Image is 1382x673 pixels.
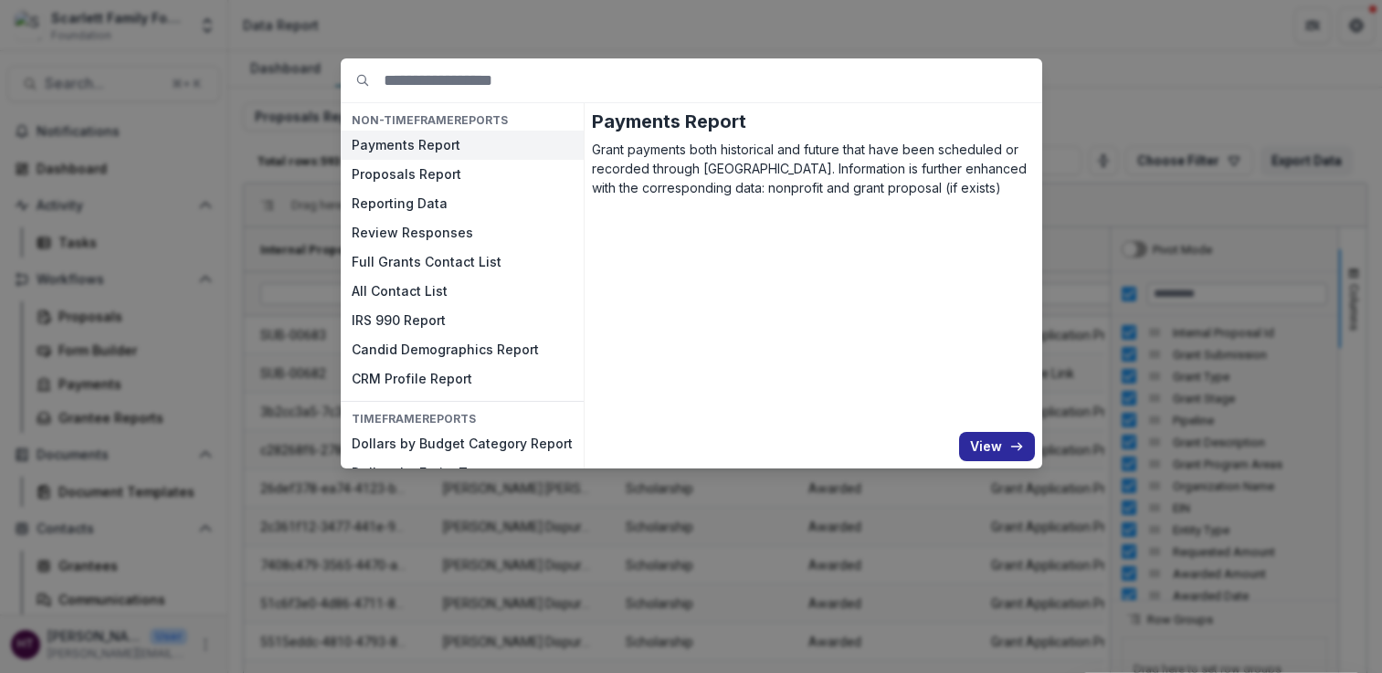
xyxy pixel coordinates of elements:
[341,131,584,160] button: Payments Report
[341,218,584,247] button: Review Responses
[959,432,1035,461] button: View
[592,110,1035,132] h2: Payments Report
[592,140,1035,197] p: Grant payments both historical and future that have been scheduled or recorded through [GEOGRAPHI...
[341,160,584,189] button: Proposals Report
[341,306,584,335] button: IRS 990 Report
[341,247,584,277] button: Full Grants Contact List
[341,430,584,459] button: Dollars by Budget Category Report
[341,409,584,429] h4: TIMEFRAME Reports
[341,189,584,218] button: Reporting Data
[341,110,584,131] h4: NON-TIMEFRAME Reports
[341,277,584,306] button: All Contact List
[341,459,584,489] button: Dollars by Entity Tags
[341,364,584,394] button: CRM Profile Report
[341,335,584,364] button: Candid Demographics Report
